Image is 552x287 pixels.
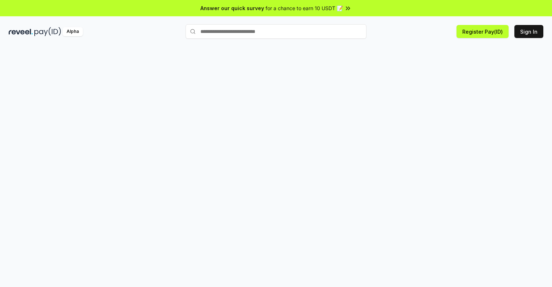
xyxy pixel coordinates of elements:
[63,27,83,36] div: Alpha
[514,25,543,38] button: Sign In
[200,4,264,12] span: Answer our quick survey
[457,25,509,38] button: Register Pay(ID)
[266,4,343,12] span: for a chance to earn 10 USDT 📝
[34,27,61,36] img: pay_id
[9,27,33,36] img: reveel_dark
